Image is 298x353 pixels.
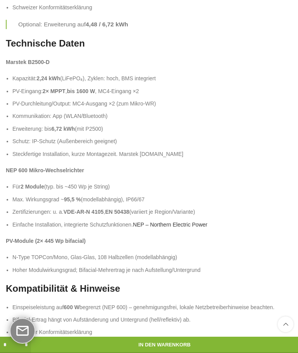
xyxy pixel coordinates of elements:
strong: bis 1600 W [67,88,95,94]
strong: 2× MPPT [43,88,66,94]
li: Steckfertige Installation, kurze Montagezeit. Marstek [DOMAIN_NAME] [12,150,292,158]
li: Schweizer Konformitätserklärung [12,3,292,12]
strong: 2 Module [21,183,44,190]
h2: Technische Daten [6,37,292,50]
li: Erweiterung: bis (mit P2500) [12,125,292,133]
li: Bifacial-Ertrag hängt von Aufständerung und Untergrund (hell/reflektiv) ab. [12,315,292,324]
strong: NEP 600 Mikro-Wechselrichter [6,167,84,173]
h2: Kompatibilität & Hinweise [6,282,292,295]
li: Einfache Installation, integrierte Schutzfunktionen. [12,220,292,229]
li: PV-Eingang: , , MC4-Eingang ×2 [12,87,292,95]
li: Kapazität: (LiFePO₄), Zyklen: hoch, BMS integriert [12,74,292,83]
strong: 2,24 kWh [36,75,60,81]
a: Scroll to top button [278,317,293,332]
li: PV-Durchleitung/Output: MC4-Ausgang ×2 (zum Mikro-WR) [12,99,292,108]
li: N-Type TOPCon/Mono, Glas-Glas, 108 Halbzellen (modellabhängig) [12,253,292,261]
strong: 6,72 kWh [51,126,75,132]
li: Zertifizierungen: u. a. , (variiert je Region/Variante) [12,208,292,216]
p: Optional: Erweiterung auf [18,20,292,29]
strong: VDE-AR-N 4105 [64,209,104,215]
li: Schweizer Konformitätserklärung [12,328,292,336]
strong: EN 50438 [105,209,129,215]
a: NEP – Northern Electric Power [133,221,208,228]
strong: 600 W [64,304,79,310]
li: Kommunikation: App (WLAN/Bluetooth) [12,112,292,120]
strong: 4,48 / 6,72 kWh [86,21,128,28]
strong: 95,5 % [64,196,81,202]
li: Max. Wirkungsgrad ~ (modellabhängig), IP66/67 [12,195,292,204]
strong: PV-Module (2× 445 Wp bifacial) [6,238,86,244]
li: Für (typ. bis ~450 Wp je String) [12,182,292,191]
li: Einspeiseleistung auf begrenzt (NEP 600) – genehmigungsfrei, lokale Netzbetreiberhinweise beachten. [12,303,292,311]
li: Schutz: IP-Schutz (Außenbereich geeignet) [12,137,292,145]
strong: Marstek B2500-D [6,59,50,65]
li: Hoher Modulwirkungsgrad; Bifacial-Mehrertrag je nach Aufstellung/Untergrund [12,266,292,274]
